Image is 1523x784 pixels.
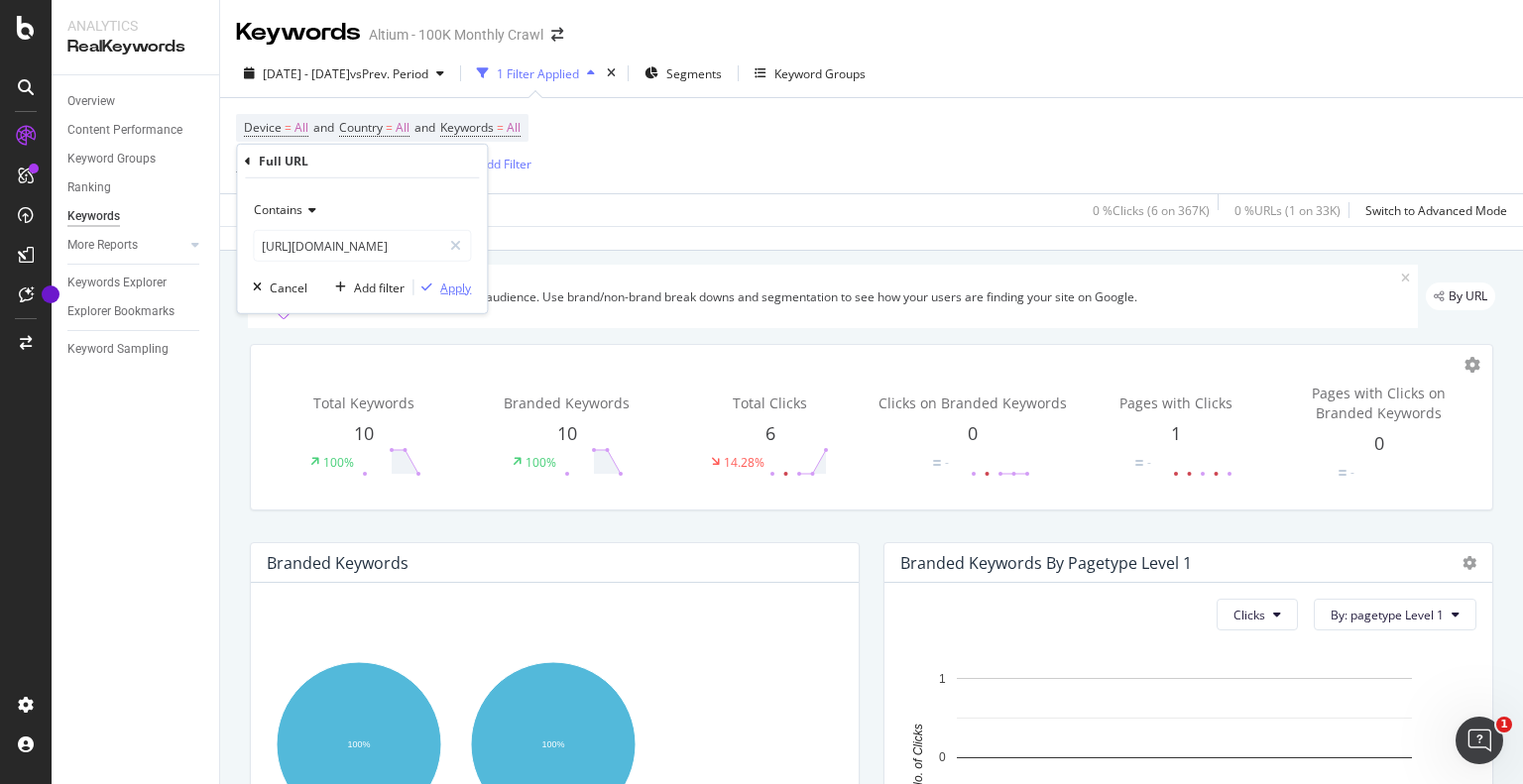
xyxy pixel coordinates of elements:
div: Ranking [67,177,111,198]
div: times [603,63,620,83]
span: By: pagetype Level 1 [1331,607,1444,623]
a: Overview [67,91,205,112]
img: Equal [1135,460,1143,466]
span: vs Prev. Period [350,65,428,82]
div: Overview [67,91,115,112]
div: RealKeywords [67,36,203,58]
button: Cancel [245,278,307,297]
div: Keyword Groups [67,149,156,169]
div: Cancel [270,279,307,295]
div: legacy label [1426,282,1495,310]
span: 1 [1496,717,1512,732]
span: Pages with Clicks [1119,393,1232,412]
span: and [414,119,435,136]
a: More Reports [67,235,185,256]
a: Explorer Bookmarks [67,301,205,322]
button: Apply [413,278,471,297]
span: = [386,119,393,136]
span: and [313,119,334,136]
div: Add filter [354,279,405,295]
span: All [294,114,308,142]
div: 100% [323,454,354,471]
div: 0 % URLs ( 1 on 33K ) [1234,202,1341,219]
button: Segments [637,57,730,89]
span: By URL [1449,290,1487,302]
span: Keywords [440,119,494,136]
a: Keywords [67,206,205,227]
a: Keyword Sampling [67,339,205,360]
span: 1 [1171,421,1181,445]
span: 10 [557,421,577,445]
iframe: Intercom live chat [1456,717,1503,764]
text: 100% [542,739,565,749]
div: Keywords [67,206,120,227]
span: Contains [254,201,302,218]
button: 1 Filter Applied [469,57,603,89]
span: Segments [666,65,722,82]
a: Keyword Groups [67,149,205,169]
div: Understand your website's audience. Use brand/non-brand break downs and segmentation to see how y... [335,288,1401,305]
span: = [497,119,504,136]
text: 100% [348,739,371,749]
span: Total Keywords [313,393,414,412]
button: Add Filter [452,152,531,175]
div: 14.28% [724,454,764,471]
span: All [396,114,410,142]
div: Branded Keywords [267,553,409,573]
span: [DATE] - [DATE] [263,65,350,82]
span: 10 [354,421,374,445]
button: Clicks [1217,599,1298,630]
span: Clicks [1233,607,1265,623]
span: Country [339,119,383,136]
div: arrow-right-arrow-left [551,28,563,42]
span: Total Clicks [733,393,807,412]
div: Explorer Bookmarks [67,301,175,322]
div: Keywords [236,16,361,50]
div: 1 Filter Applied [497,65,579,82]
div: Full URL [259,153,308,169]
a: Content Performance [67,120,205,141]
div: Add Filter [479,156,531,172]
div: - [1147,454,1151,471]
div: - [1350,464,1354,481]
button: By: pagetype Level 1 [1314,599,1476,630]
button: [DATE] - [DATE]vsPrev. Period [236,57,452,89]
svg: 0 [1376,457,1436,487]
div: Branded Keywords By pagetype Level 1 [900,553,1192,573]
div: Keywords Explorer [67,273,167,293]
span: All [507,114,521,142]
img: Equal [1339,470,1347,476]
span: Device [244,119,282,136]
span: Pages with Clicks on Branded Keywords [1312,384,1446,422]
div: Switch to Advanced Mode [1365,202,1507,219]
span: = [285,119,292,136]
div: Apply [440,279,471,295]
div: More Reports [67,235,138,256]
button: Keyword Groups [747,57,874,89]
button: Add filter [327,278,405,297]
span: 0 [1374,431,1384,455]
img: Equal [933,460,941,466]
span: 0 [968,421,978,445]
text: 1 [939,672,946,686]
div: - [945,454,949,471]
div: 100% [526,454,556,471]
div: Keyword Groups [774,65,866,82]
div: 0 % Clicks ( 6 on 367K ) [1093,202,1210,219]
a: Ranking [67,177,205,198]
div: Keyword Sampling [67,339,169,360]
div: Tooltip anchor [42,285,59,303]
span: 6 [765,421,775,445]
div: Altium - 100K Monthly Crawl [369,25,543,45]
span: Clicks on Branded Keywords [879,393,1067,412]
a: Keywords Explorer [67,273,205,293]
div: Analytics [67,16,203,36]
div: Content Performance [67,120,182,141]
button: Switch to Advanced Mode [1357,194,1507,226]
span: Branded Keywords [504,393,630,412]
text: 0 [939,751,946,765]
